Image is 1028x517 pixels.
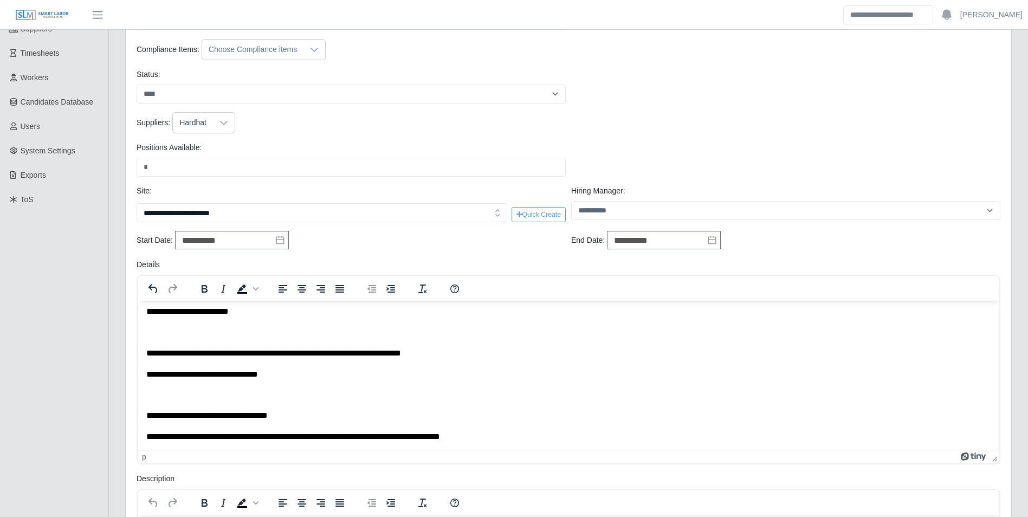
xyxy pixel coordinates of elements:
span: ToS [21,195,34,204]
label: Status: [137,69,160,80]
a: Powered by Tiny [961,453,988,461]
button: Justify [331,281,349,296]
a: [PERSON_NAME] [960,9,1023,21]
button: Decrease indent [363,281,381,296]
div: p [142,453,146,461]
button: Redo [163,495,182,510]
span: Timesheets [21,49,60,57]
button: Undo [144,281,163,296]
img: SLM Logo [15,9,69,21]
button: Bold [195,281,214,296]
button: Bold [195,495,214,510]
button: Italic [214,495,232,510]
button: Align center [293,281,311,296]
span: Users [21,122,41,131]
span: Workers [21,73,49,82]
button: Increase indent [382,495,400,510]
button: Align right [312,495,330,510]
div: Background color Black [233,495,260,510]
div: Background color Black [233,281,260,296]
label: Suppliers: [137,117,170,128]
input: Search [843,5,933,24]
button: Increase indent [382,281,400,296]
button: Quick Create [512,207,566,222]
span: Candidates Database [21,98,94,106]
button: Undo [144,495,163,510]
button: Clear formatting [413,495,432,510]
button: Justify [331,495,349,510]
button: Italic [214,281,232,296]
button: Redo [163,281,182,296]
div: Hardhat [173,113,213,133]
button: Decrease indent [363,495,381,510]
label: Hiring Manager: [571,185,625,197]
button: Help [445,281,464,296]
label: Compliance Items: [137,44,199,55]
label: Details [137,259,160,270]
span: Exports [21,171,46,179]
button: Clear formatting [413,281,432,296]
button: Align center [293,495,311,510]
button: Align left [274,281,292,296]
label: Site: [137,185,152,197]
body: Rich Text Area. Press ALT-0 for help. [9,9,853,45]
button: Help [445,495,464,510]
button: Align left [274,495,292,510]
label: End Date: [571,235,605,246]
div: Choose Compliance items [202,40,303,60]
label: Start Date: [137,235,173,246]
span: System Settings [21,146,75,155]
div: Press the Up and Down arrow keys to resize the editor. [988,450,999,463]
iframe: Rich Text Area [138,301,999,450]
label: Positions Available: [137,142,202,153]
label: Description [137,473,174,484]
button: Align right [312,281,330,296]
